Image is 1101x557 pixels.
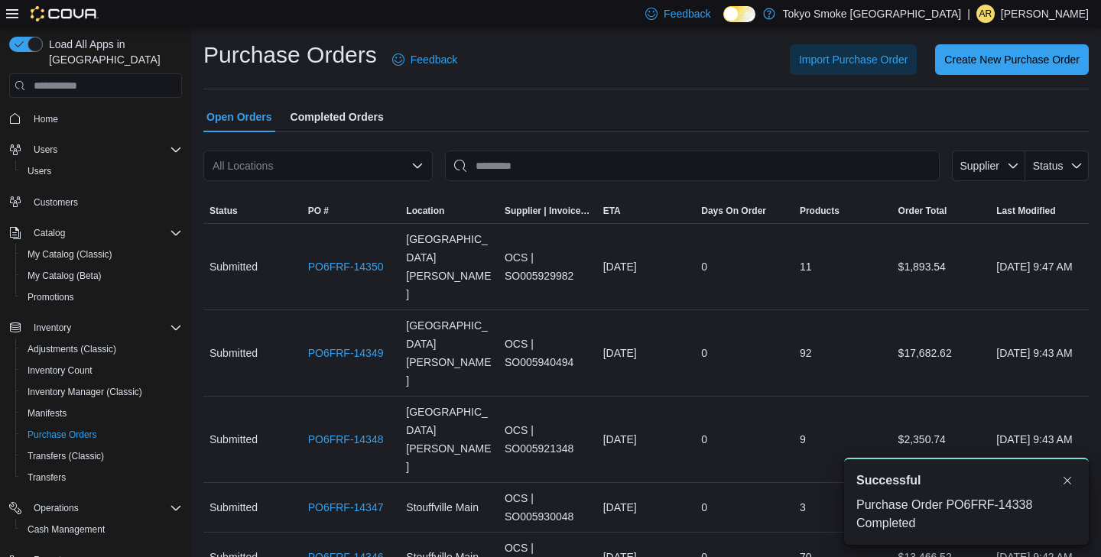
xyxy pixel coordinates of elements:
[209,257,258,276] span: Submitted
[28,499,182,517] span: Operations
[794,199,892,223] button: Products
[21,426,103,444] a: Purchase Orders
[990,424,1089,455] div: [DATE] 9:43 AM
[3,191,188,213] button: Customers
[723,22,724,23] span: Dark Mode
[21,447,182,465] span: Transfers (Classic)
[34,113,58,125] span: Home
[892,251,991,282] div: $1,893.54
[21,520,182,539] span: Cash Management
[406,205,444,217] div: Location
[21,383,182,401] span: Inventory Manager (Classic)
[406,230,492,303] span: [GEOGRAPHIC_DATA][PERSON_NAME]
[21,245,182,264] span: My Catalog (Classic)
[28,165,51,177] span: Users
[28,141,182,159] span: Users
[15,467,188,488] button: Transfers
[34,196,78,209] span: Customers
[701,498,707,517] span: 0
[28,364,93,377] span: Inventory Count
[28,407,67,419] span: Manifests
[34,502,79,514] span: Operations
[28,319,182,337] span: Inventory
[15,160,188,182] button: Users
[28,429,97,441] span: Purchase Orders
[856,471,921,490] span: Successful
[499,199,597,223] button: Supplier | Invoice Number
[499,329,597,377] div: OCS | SO005940494
[21,468,72,487] a: Transfers
[28,386,142,398] span: Inventory Manager (Classic)
[976,5,995,23] div: Angela Rowlands
[400,199,499,223] button: Location
[28,193,182,212] span: Customers
[664,6,710,21] span: Feedback
[892,424,991,455] div: $2,350.74
[209,430,258,449] span: Submitted
[935,44,1089,75] button: Create New Purchase Order
[28,291,74,303] span: Promotions
[1058,471,1077,490] button: Dismiss toast
[411,52,457,67] span: Feedback
[892,338,991,368] div: $17,682.62
[43,37,182,67] span: Load All Apps in [GEOGRAPHIC_DATA]
[800,430,806,449] span: 9
[505,205,591,217] span: Supplier | Invoice Number
[31,6,99,21] img: Cova
[406,316,492,390] span: [GEOGRAPHIC_DATA][PERSON_NAME]
[597,424,696,455] div: [DATE]
[28,471,66,484] span: Transfers
[28,224,182,242] span: Catalog
[856,496,1077,533] div: Purchase Order PO6FRF-14338 Completed
[308,430,384,449] a: PO6FRF-14348
[21,162,57,180] a: Users
[892,199,991,223] button: Order Total
[28,499,85,517] button: Operations
[990,199,1089,223] button: Last Modified
[28,248,112,261] span: My Catalog (Classic)
[308,205,329,217] span: PO #
[783,5,962,23] p: Tokyo Smoke [GEOGRAPHIC_DATA]
[990,251,1089,282] div: [DATE] 9:47 AM
[209,344,258,362] span: Submitted
[209,205,238,217] span: Status
[21,340,122,358] a: Adjustments (Classic)
[15,445,188,467] button: Transfers (Classic)
[21,162,182,180] span: Users
[597,199,696,223] button: ETA
[967,5,970,23] p: |
[3,139,188,160] button: Users
[1025,151,1089,181] button: Status
[499,483,597,532] div: OCS | SO005930048
[308,344,384,362] a: PO6FRF-14349
[28,110,64,128] a: Home
[856,471,1077,490] div: Notification
[386,44,463,75] a: Feedback
[21,288,182,306] span: Promotions
[291,102,384,132] span: Completed Orders
[701,344,707,362] span: 0
[21,267,182,285] span: My Catalog (Beta)
[799,52,908,67] span: Import Purchase Order
[28,343,116,355] span: Adjustments (Classic)
[800,344,812,362] span: 92
[3,222,188,244] button: Catalog
[3,497,188,519] button: Operations
[499,415,597,464] div: OCS | SO005921348
[34,144,57,156] span: Users
[308,498,384,517] a: PO6FRF-14347
[603,205,621,217] span: ETA
[21,520,111,539] a: Cash Management
[15,424,188,445] button: Purchase Orders
[15,338,188,360] button: Adjustments (Classic)
[960,160,999,172] span: Supplier
[996,205,1055,217] span: Last Modified
[800,257,812,276] span: 11
[206,102,272,132] span: Open Orders
[701,430,707,449] span: 0
[15,381,188,403] button: Inventory Manager (Classic)
[499,242,597,291] div: OCS | SO005929982
[21,447,110,465] a: Transfers (Classic)
[15,265,188,287] button: My Catalog (Beta)
[21,383,148,401] a: Inventory Manager (Classic)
